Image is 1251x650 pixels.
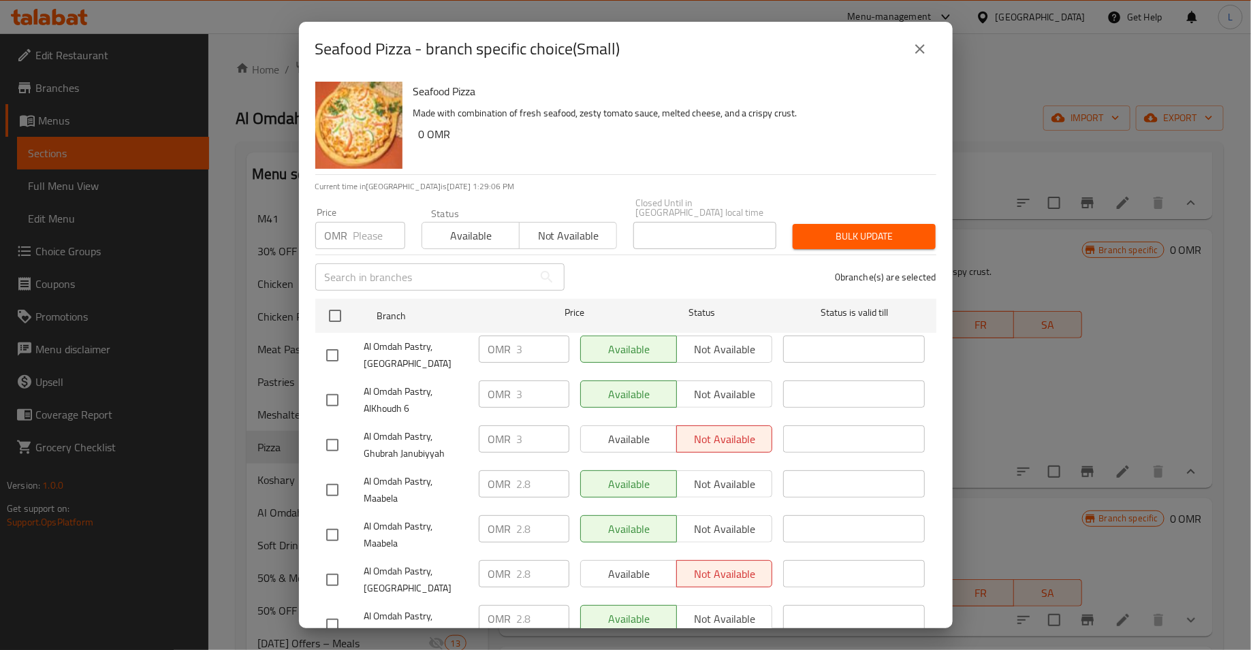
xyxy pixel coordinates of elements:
[419,125,925,144] h6: 0 OMR
[793,224,936,249] button: Bulk update
[422,222,520,249] button: Available
[364,518,468,552] span: Al Omdah Pastry, Maabela
[517,380,569,408] input: Please enter price
[364,473,468,507] span: Al Omdah Pastry, Maabela
[517,605,569,632] input: Please enter price
[364,338,468,372] span: Al Omdah Pastry, [GEOGRAPHIC_DATA]
[353,222,405,249] input: Please enter price
[631,304,772,321] span: Status
[413,82,925,101] h6: Seafood Pizza
[488,476,511,492] p: OMR
[488,566,511,582] p: OMR
[413,105,925,122] p: Made with combination of fresh seafood, zesty tomato sauce, melted cheese, and a crispy crust.
[519,222,617,249] button: Not available
[315,263,533,291] input: Search in branches
[364,608,468,642] span: Al Omdah Pastry, Maabela
[517,336,569,363] input: Please enter price
[904,33,936,65] button: close
[364,428,468,462] span: Al Omdah Pastry, Ghubrah Janubiyyah
[517,470,569,498] input: Please enter price
[835,270,936,284] p: 0 branche(s) are selected
[315,82,402,169] img: Seafood Pizza
[804,228,925,245] span: Bulk update
[488,386,511,402] p: OMR
[428,226,514,246] span: Available
[364,563,468,597] span: Al Omdah Pastry, [GEOGRAPHIC_DATA]
[488,521,511,537] p: OMR
[325,227,348,244] p: OMR
[783,304,925,321] span: Status is valid till
[364,383,468,417] span: Al Omdah Pastry, AlKhoudh 6
[517,560,569,587] input: Please enter price
[488,611,511,627] p: OMR
[529,304,620,321] span: Price
[488,431,511,447] p: OMR
[517,515,569,542] input: Please enter price
[517,425,569,453] input: Please enter price
[377,308,518,325] span: Branch
[315,38,620,60] h2: Seafood Pizza - branch specific choice(Small)
[488,341,511,357] p: OMR
[525,226,612,246] span: Not available
[315,180,936,193] p: Current time in [GEOGRAPHIC_DATA] is [DATE] 1:29:06 PM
